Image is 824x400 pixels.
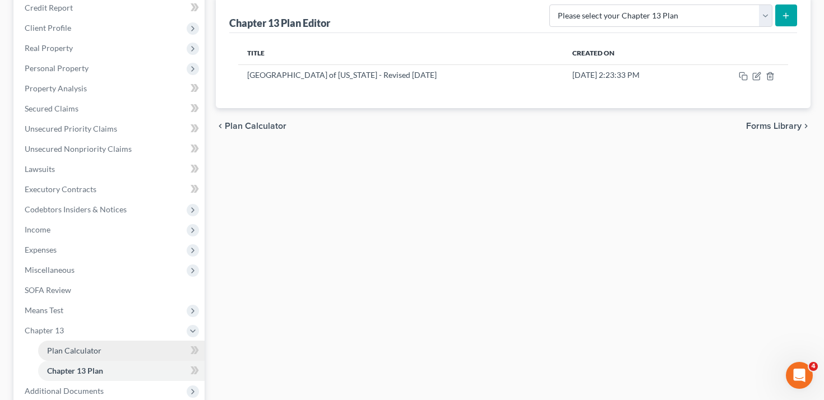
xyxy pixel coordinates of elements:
a: Unsecured Nonpriority Claims [16,139,205,159]
span: Forms Library [746,122,802,131]
iframe: Intercom live chat [786,362,813,389]
span: Plan Calculator [225,122,286,131]
span: Lawsuits [25,164,55,174]
span: Plan Calculator [47,346,101,355]
th: Title [238,42,563,64]
a: Executory Contracts [16,179,205,199]
span: Additional Documents [25,386,104,396]
button: Forms Library chevron_right [746,122,811,131]
a: Secured Claims [16,99,205,119]
a: SOFA Review [16,280,205,300]
span: Personal Property [25,63,89,73]
span: Codebtors Insiders & Notices [25,204,127,214]
a: Unsecured Priority Claims [16,119,205,139]
span: Client Profile [25,23,71,32]
span: Income [25,225,50,234]
span: Secured Claims [25,104,78,113]
span: Property Analysis [25,83,87,93]
span: 4 [809,362,818,371]
div: Chapter 13 Plan Editor [229,16,330,30]
td: [GEOGRAPHIC_DATA] of [US_STATE] - Revised [DATE] [238,64,563,86]
a: Lawsuits [16,159,205,179]
span: Executory Contracts [25,184,96,194]
span: Unsecured Priority Claims [25,124,117,133]
button: chevron_left Plan Calculator [216,122,286,131]
span: Chapter 13 [25,325,64,335]
th: Created On [563,42,697,64]
span: Means Test [25,305,63,315]
span: Credit Report [25,3,73,12]
i: chevron_left [216,122,225,131]
span: SOFA Review [25,285,71,295]
i: chevron_right [802,122,811,131]
span: Unsecured Nonpriority Claims [25,144,132,154]
span: Chapter 13 Plan [47,366,103,375]
a: Property Analysis [16,78,205,99]
span: Real Property [25,43,73,53]
span: Miscellaneous [25,265,75,275]
span: Expenses [25,245,57,254]
td: [DATE] 2:23:33 PM [563,64,697,86]
a: Chapter 13 Plan [38,361,205,381]
a: Plan Calculator [38,341,205,361]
